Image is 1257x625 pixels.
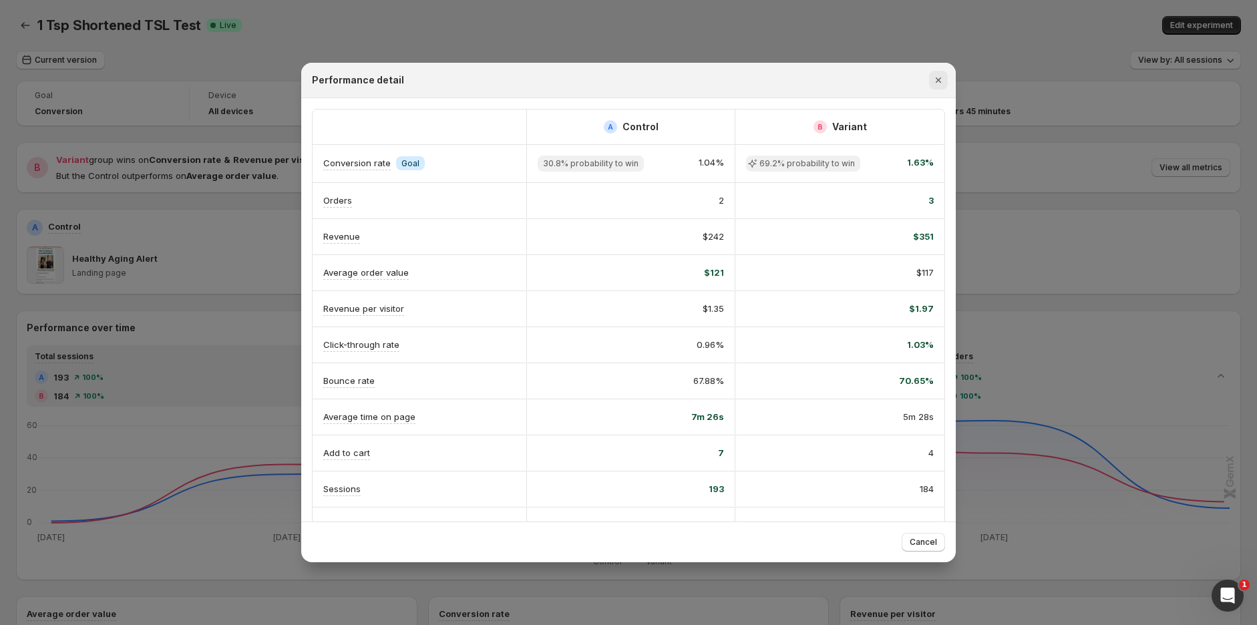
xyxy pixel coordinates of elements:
[902,533,945,552] button: Cancel
[323,266,409,279] p: Average order value
[323,302,404,315] p: Revenue per visitor
[323,194,352,207] p: Orders
[543,158,639,169] span: 30.8% probability to win
[909,302,934,315] span: $1.97
[697,338,724,351] span: 0.96%
[608,123,613,131] h2: A
[693,374,724,387] span: 67.88%
[703,302,724,315] span: $1.35
[928,194,934,207] span: 3
[718,518,724,532] span: 7
[323,374,375,387] p: Bounce rate
[913,230,934,243] span: $351
[401,158,419,169] span: Goal
[718,446,724,459] span: 7
[704,266,724,279] span: $121
[759,158,855,169] span: 69.2% probability to win
[323,410,415,423] p: Average time on page
[920,482,934,495] span: 184
[929,71,948,89] button: Close
[1239,580,1250,590] span: 1
[910,537,937,548] span: Cancel
[818,123,823,131] h2: B
[1212,580,1244,612] iframe: Intercom live chat
[323,338,399,351] p: Click-through rate
[907,338,934,351] span: 1.03%
[899,374,934,387] span: 70.65%
[323,482,361,495] p: Sessions
[323,518,441,532] p: Sessions with cart additions
[699,156,724,172] span: 1.04%
[719,194,724,207] span: 2
[928,446,934,459] span: 4
[907,156,934,172] span: 1.63%
[691,410,724,423] span: 7m 26s
[916,266,934,279] span: $117
[323,230,360,243] p: Revenue
[703,230,724,243] span: $242
[323,156,391,170] p: Conversion rate
[709,482,724,495] span: 193
[928,518,934,532] span: 4
[323,446,370,459] p: Add to cart
[622,120,659,134] h2: Control
[312,73,404,87] h2: Performance detail
[832,120,867,134] h2: Variant
[903,410,934,423] span: 5m 28s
